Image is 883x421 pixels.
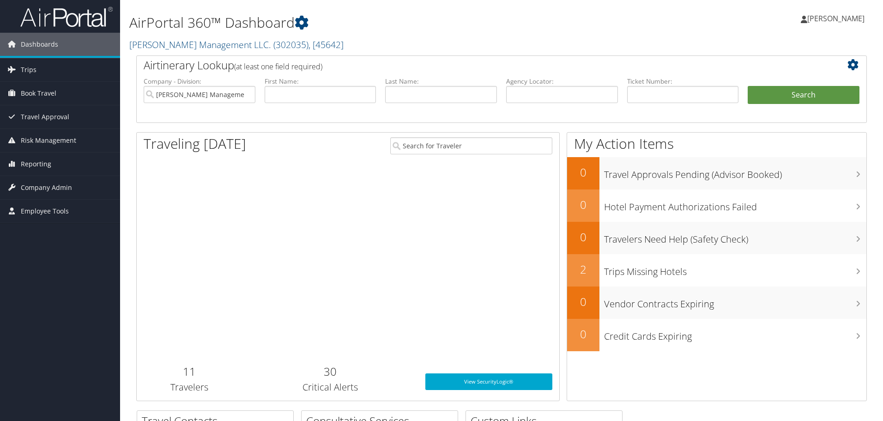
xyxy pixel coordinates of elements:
[567,189,866,222] a: 0Hotel Payment Authorizations Failed
[21,200,69,223] span: Employee Tools
[21,58,36,81] span: Trips
[129,13,626,32] h1: AirPortal 360™ Dashboard
[567,134,866,153] h1: My Action Items
[390,137,552,154] input: Search for Traveler
[385,77,497,86] label: Last Name:
[807,13,865,24] span: [PERSON_NAME]
[308,38,344,51] span: , [ 45642 ]
[144,381,236,394] h3: Travelers
[144,57,798,73] h2: Airtinerary Lookup
[144,134,246,153] h1: Traveling [DATE]
[21,129,76,152] span: Risk Management
[273,38,308,51] span: ( 302035 )
[567,197,599,213] h2: 0
[567,157,866,189] a: 0Travel Approvals Pending (Advisor Booked)
[234,61,322,72] span: (at least one field required)
[567,222,866,254] a: 0Travelers Need Help (Safety Check)
[144,364,236,379] h2: 11
[506,77,618,86] label: Agency Locator:
[567,319,866,351] a: 0Credit Cards Expiring
[567,262,599,277] h2: 2
[604,228,866,246] h3: Travelers Need Help (Safety Check)
[567,326,599,342] h2: 0
[627,77,739,86] label: Ticket Number:
[604,164,866,181] h3: Travel Approvals Pending (Advisor Booked)
[21,105,69,128] span: Travel Approval
[249,364,411,379] h2: 30
[249,381,411,394] h3: Critical Alerts
[129,38,344,51] a: [PERSON_NAME] Management LLC.
[425,373,552,390] a: View SecurityLogic®
[21,33,58,56] span: Dashboards
[567,287,866,319] a: 0Vendor Contracts Expiring
[265,77,376,86] label: First Name:
[21,176,72,199] span: Company Admin
[21,82,56,105] span: Book Travel
[567,294,599,310] h2: 0
[604,261,866,278] h3: Trips Missing Hotels
[567,254,866,287] a: 2Trips Missing Hotels
[604,293,866,311] h3: Vendor Contracts Expiring
[604,196,866,214] h3: Hotel Payment Authorizations Failed
[567,229,599,245] h2: 0
[604,325,866,343] h3: Credit Cards Expiring
[748,86,859,104] button: Search
[801,5,874,32] a: [PERSON_NAME]
[20,6,113,28] img: airportal-logo.png
[144,77,255,86] label: Company - Division:
[567,165,599,180] h2: 0
[21,153,51,176] span: Reporting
